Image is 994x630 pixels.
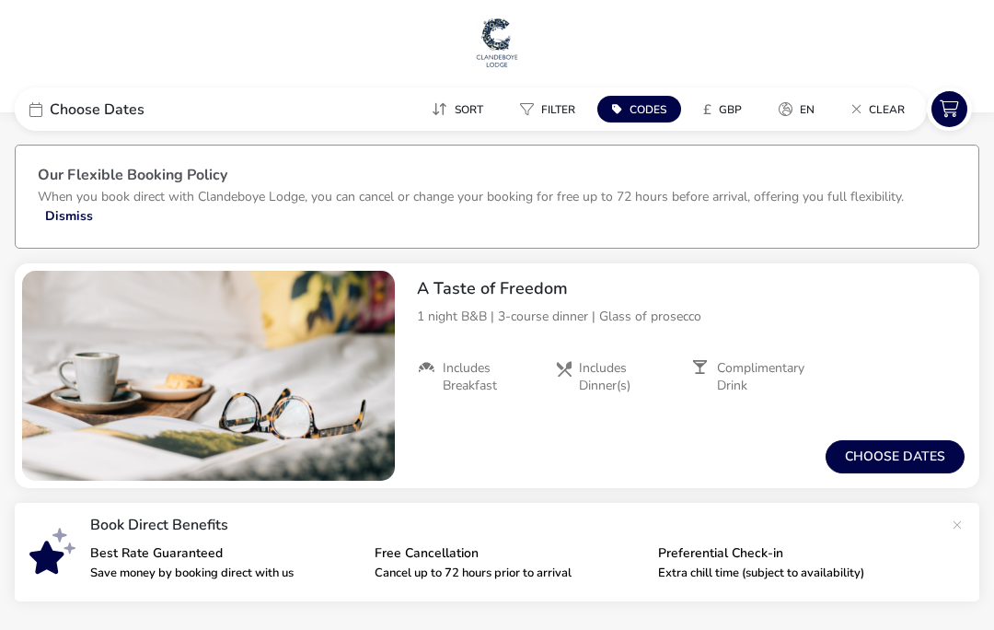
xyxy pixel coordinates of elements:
[38,168,956,187] h3: Our Flexible Booking Policy
[837,96,919,122] button: Clear
[826,440,965,473] button: Choose dates
[658,547,928,560] p: Preferential Check-in
[630,102,666,117] span: Codes
[719,102,742,117] span: GBP
[764,96,837,122] naf-pibe-menu-bar-item: en
[869,102,905,117] span: Clear
[703,100,711,119] i: £
[417,307,965,326] p: 1 night B&B | 3-course dinner | Glass of prosecco
[90,567,360,579] p: Save money by booking direct with us
[505,96,590,122] button: Filter
[658,567,928,579] p: Extra chill time (subject to availability)
[597,96,681,122] button: Codes
[541,102,575,117] span: Filter
[22,271,395,481] swiper-slide: 1 / 1
[90,547,360,560] p: Best Rate Guaranteed
[45,206,93,226] button: Dismiss
[837,96,927,122] naf-pibe-menu-bar-item: Clear
[455,102,483,117] span: Sort
[717,360,814,393] span: Complimentary Drink
[597,96,688,122] naf-pibe-menu-bar-item: Codes
[375,547,644,560] p: Free Cancellation
[474,15,520,70] img: Main Website
[688,96,764,122] naf-pibe-menu-bar-item: £GBP
[505,96,597,122] naf-pibe-menu-bar-item: Filter
[443,360,539,393] span: Includes Breakfast
[375,567,644,579] p: Cancel up to 72 hours prior to arrival
[90,518,942,532] p: Book Direct Benefits
[764,96,829,122] button: en
[50,102,144,117] span: Choose Dates
[417,96,505,122] naf-pibe-menu-bar-item: Sort
[15,87,291,131] div: Choose Dates
[800,102,815,117] span: en
[402,263,979,409] div: A Taste of Freedom1 night B&B | 3-course dinner | Glass of proseccoIncludes BreakfastIncludes Din...
[688,96,757,122] button: £GBP
[417,278,965,299] h2: A Taste of Freedom
[417,96,498,122] button: Sort
[579,360,676,393] span: Includes Dinner(s)
[38,188,904,205] p: When you book direct with Clandeboye Lodge, you can cancel or change your booking for free up to ...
